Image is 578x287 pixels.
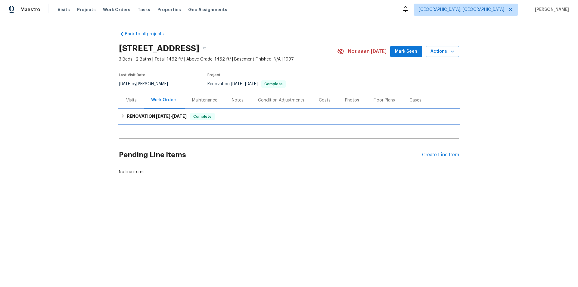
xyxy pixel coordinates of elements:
[103,7,130,13] span: Work Orders
[119,82,132,86] span: [DATE]
[345,97,359,103] div: Photos
[20,7,40,13] span: Maestro
[77,7,96,13] span: Projects
[258,97,304,103] div: Condition Adjustments
[191,114,214,120] span: Complete
[348,48,387,55] span: Not seen [DATE]
[262,82,285,86] span: Complete
[374,97,395,103] div: Floor Plans
[119,80,175,88] div: by [PERSON_NAME]
[390,46,422,57] button: Mark Seen
[426,46,459,57] button: Actions
[231,82,244,86] span: [DATE]
[119,73,145,77] span: Last Visit Date
[422,152,459,158] div: Create Line Item
[245,82,258,86] span: [DATE]
[138,8,150,12] span: Tasks
[119,109,459,124] div: RENOVATION [DATE]-[DATE]Complete
[207,82,286,86] span: Renovation
[126,97,137,103] div: Visits
[409,97,421,103] div: Cases
[395,48,417,55] span: Mark Seen
[192,97,217,103] div: Maintenance
[127,113,187,120] h6: RENOVATION
[119,45,199,51] h2: [STREET_ADDRESS]
[207,73,221,77] span: Project
[119,169,459,175] div: No line items.
[232,97,244,103] div: Notes
[119,56,337,62] span: 3 Beds | 2 Baths | Total: 1462 ft² | Above Grade: 1462 ft² | Basement Finished: N/A | 1997
[188,7,227,13] span: Geo Assignments
[172,114,187,118] span: [DATE]
[199,43,210,54] button: Copy Address
[119,31,177,37] a: Back to all projects
[319,97,331,103] div: Costs
[419,7,504,13] span: [GEOGRAPHIC_DATA], [GEOGRAPHIC_DATA]
[119,141,422,169] h2: Pending Line Items
[533,7,569,13] span: [PERSON_NAME]
[57,7,70,13] span: Visits
[231,82,258,86] span: -
[430,48,454,55] span: Actions
[156,114,187,118] span: -
[157,7,181,13] span: Properties
[156,114,170,118] span: [DATE]
[151,97,178,103] div: Work Orders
